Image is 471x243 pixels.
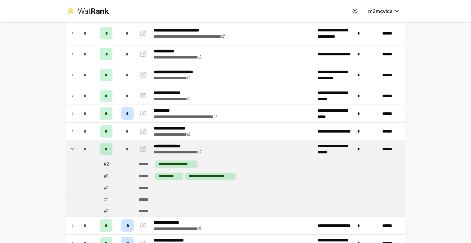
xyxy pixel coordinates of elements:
[104,185,108,191] div: # 1
[104,161,109,167] div: # 2
[66,6,109,16] a: WatRank
[368,7,392,15] span: m2mcvica
[91,7,109,16] span: Rank
[104,208,108,214] div: # 1
[78,6,109,16] div: Wat
[104,196,108,203] div: # 1
[363,6,405,17] button: m2mcvica
[104,173,108,179] div: # 1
